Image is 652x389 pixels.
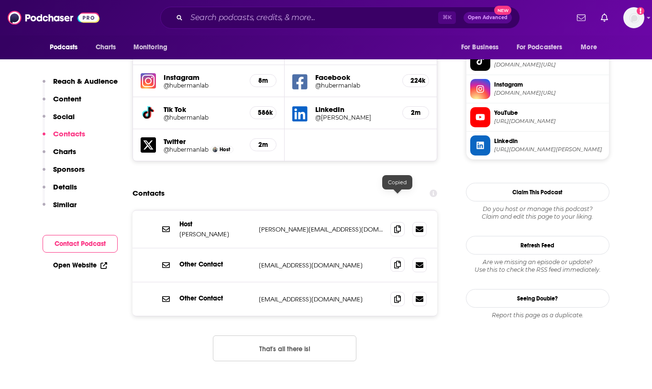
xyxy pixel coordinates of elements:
[258,77,268,85] h5: 8m
[43,200,77,218] button: Similar
[160,7,520,29] div: Search podcasts, credits, & more...
[179,230,251,238] p: [PERSON_NAME]
[43,112,75,130] button: Social
[43,235,118,253] button: Contact Podcast
[259,225,383,233] p: [PERSON_NAME][EMAIL_ADDRESS][DOMAIN_NAME]
[43,165,85,182] button: Sponsors
[53,182,77,191] p: Details
[494,80,605,89] span: Instagram
[96,41,116,54] span: Charts
[43,147,76,165] button: Charts
[466,289,609,308] a: Seeing Double?
[466,205,609,221] div: Claim and edit this page to your liking.
[382,175,412,189] div: Copied
[470,135,605,156] a: Linkedin[URL][DOMAIN_NAME][PERSON_NAME]
[259,261,383,269] p: [EMAIL_ADDRESS][DOMAIN_NAME]
[164,82,243,89] a: @hubermanlab
[494,6,511,15] span: New
[213,335,356,361] button: Nothing here.
[53,261,107,269] a: Open Website
[53,200,77,209] p: Similar
[127,38,180,56] button: open menu
[494,61,605,68] span: tiktok.com/@hubermanlab
[466,183,609,201] button: Claim This Podcast
[259,295,383,303] p: [EMAIL_ADDRESS][DOMAIN_NAME]
[53,94,81,103] p: Content
[623,7,644,28] img: User Profile
[53,165,85,174] p: Sponsors
[573,10,589,26] a: Show notifications dropdown
[581,41,597,54] span: More
[43,129,85,147] button: Contacts
[466,236,609,255] button: Refresh Feed
[494,89,605,97] span: instagram.com/hubermanlab
[53,112,75,121] p: Social
[315,105,395,114] h5: LinkedIn
[438,11,456,24] span: ⌘ K
[574,38,609,56] button: open menu
[470,107,605,127] a: YouTube[URL][DOMAIN_NAME]
[164,105,243,114] h5: Tik Tok
[164,146,209,153] a: @hubermanlab
[410,77,421,85] h5: 224k
[466,311,609,319] div: Report this page as a duplicate.
[454,38,511,56] button: open menu
[597,10,612,26] a: Show notifications dropdown
[461,41,499,54] span: For Business
[133,184,165,202] h2: Contacts
[466,205,609,213] span: Do you host or manage this podcast?
[466,258,609,274] div: Are we missing an episode or update? Use this to check the RSS feed immediately.
[43,94,81,112] button: Content
[470,79,605,99] a: Instagram[DOMAIN_NAME][URL]
[179,220,251,228] p: Host
[470,51,605,71] a: TikTok[DOMAIN_NAME][URL]
[43,38,90,56] button: open menu
[258,109,268,117] h5: 586k
[623,7,644,28] span: Logged in as LBPublicity2
[133,41,167,54] span: Monitoring
[464,12,512,23] button: Open AdvancedNew
[494,146,605,153] span: https://www.linkedin.com/in/andrew-huberman
[50,41,78,54] span: Podcasts
[220,146,230,153] span: Host
[315,73,395,82] h5: Facebook
[258,141,268,149] h5: 2m
[53,77,118,86] p: Reach & Audience
[517,41,563,54] span: For Podcasters
[164,114,243,121] a: @hubermanlab
[89,38,122,56] a: Charts
[315,114,395,121] a: @[PERSON_NAME]
[8,9,99,27] img: Podchaser - Follow, Share and Rate Podcasts
[164,137,243,146] h5: Twitter
[623,7,644,28] button: Show profile menu
[43,77,118,94] button: Reach & Audience
[637,7,644,15] svg: Add a profile image
[53,129,85,138] p: Contacts
[315,82,395,89] a: @hubermanlab
[164,73,243,82] h5: Instagram
[179,294,251,302] p: Other Contact
[410,109,421,117] h5: 2m
[187,10,438,25] input: Search podcasts, credits, & more...
[494,118,605,125] span: https://www.youtube.com/@hubermanlab
[494,137,605,145] span: Linkedin
[494,109,605,117] span: YouTube
[179,260,251,268] p: Other Contact
[53,147,76,156] p: Charts
[468,15,508,20] span: Open Advanced
[141,73,156,89] img: iconImage
[43,182,77,200] button: Details
[510,38,576,56] button: open menu
[212,147,218,152] img: Dr. Andrew Huberman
